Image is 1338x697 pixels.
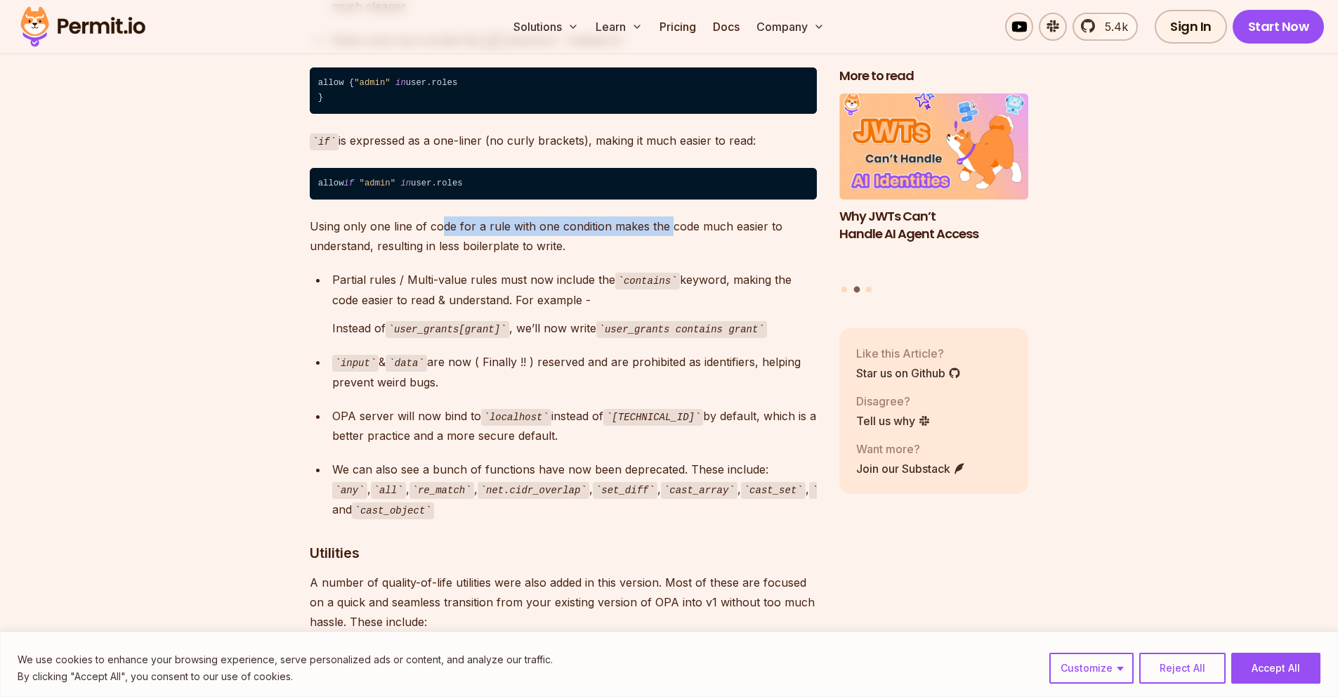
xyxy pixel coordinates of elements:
p: A number of quality-of-life utilities were also added in this version. Most of these are focused ... [310,573,817,632]
p: OPA server will now bind to instead of by default, which is a better practice and a more secure d... [332,406,817,446]
button: Customize [1049,653,1134,684]
code: cast_object [352,502,434,519]
button: Go to slide 2 [853,287,860,293]
p: Disagree? [856,393,931,410]
code: user_grants[grant] [386,321,509,338]
a: Why JWTs Can’t Handle AI Agent AccessWhy JWTs Can’t Handle AI Agent Access [839,93,1029,278]
code: localhost [481,409,551,426]
code: input [332,355,379,372]
code: cast_string [809,482,891,499]
code: any [332,482,367,499]
h3: Utilities [310,542,817,564]
a: Docs [707,13,745,41]
p: Want more? [856,441,966,457]
a: Star us on Github [856,365,961,382]
a: Start Now [1233,10,1325,44]
code: data [386,355,426,372]
img: Permit logo [14,3,152,51]
p: Instead of , we’ll now write [332,318,817,339]
span: "admin" [360,178,395,188]
button: Go to slide 1 [841,287,847,292]
button: Solutions [508,13,584,41]
p: We use cookies to enhance your browsing experience, serve personalized ads or content, and analyz... [18,651,553,668]
code: all [371,482,406,499]
div: Posts [839,93,1029,295]
code: cast_array [661,482,737,499]
button: Reject All [1139,653,1226,684]
a: Sign In [1155,10,1227,44]
span: if [344,178,355,188]
li: 2 of 3 [839,93,1029,278]
p: Using only one line of code for a rule with one condition makes the code much easier to understan... [310,216,817,256]
code: contains [615,273,680,289]
h3: Why JWTs Can’t Handle AI Agent Access [839,208,1029,243]
span: 5.4k [1096,18,1128,35]
h2: More to read [839,67,1029,85]
button: Go to slide 3 [866,287,872,292]
code: cast_set [741,482,806,499]
img: Why JWTs Can’t Handle AI Agent Access [839,93,1029,200]
span: in [400,178,411,188]
code: [TECHNICAL_ID] [603,409,703,426]
span: "admin" [354,78,390,88]
code: allow { user.roles } [310,67,817,115]
code: re_match [409,482,474,499]
code: user_grants contains grant [596,321,767,338]
code: set_diff [593,482,657,499]
p: By clicking "Accept All", you consent to our use of cookies. [18,668,553,685]
button: Accept All [1231,653,1320,684]
p: Like this Article? [856,345,961,362]
button: Learn [590,13,648,41]
a: Tell us why [856,412,931,429]
code: allow user.roles [310,168,817,200]
code: if [310,133,339,150]
a: Join our Substack [856,460,966,477]
code: net.cidr_overlap [478,482,589,499]
p: Partial rules / Multi-value rules must now include the keyword, making the code easier to read & ... [332,270,817,310]
a: Pricing [654,13,702,41]
p: We can also see a bunch of functions have now been deprecated. These include: , , , , , , , , , ,... [332,460,817,519]
a: 5.4k [1073,13,1138,41]
p: is expressed as a one-liner (no curly brackets), making it much easier to read: [310,131,817,151]
button: Company [751,13,830,41]
span: in [395,78,406,88]
p: & are now ( Finally !! ) reserved and are prohibited as identifiers, helping prevent weird bugs. [332,352,817,392]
